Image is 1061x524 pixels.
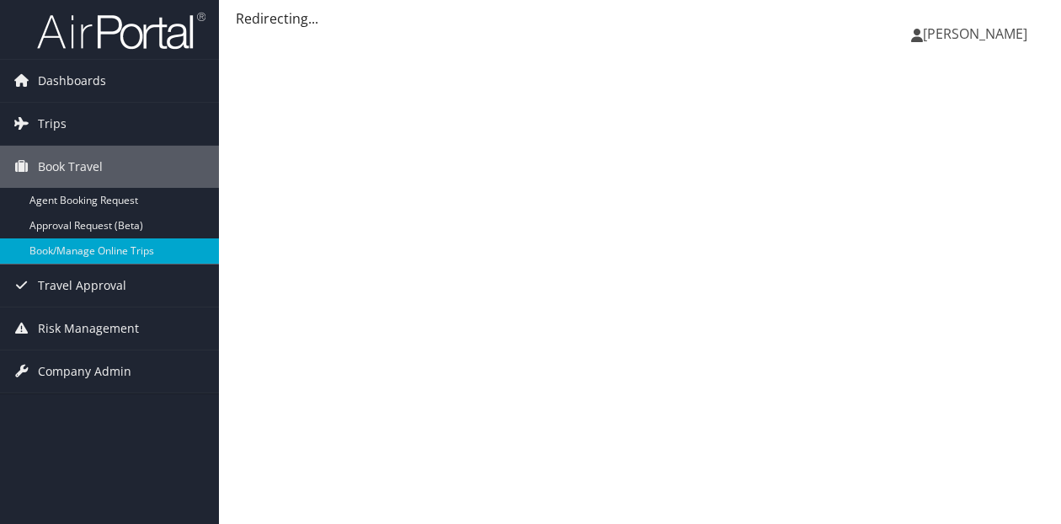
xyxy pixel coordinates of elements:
span: Travel Approval [38,265,126,307]
span: Dashboards [38,60,106,102]
span: [PERSON_NAME] [923,24,1027,43]
span: Trips [38,103,67,145]
a: [PERSON_NAME] [911,8,1044,59]
span: Company Admin [38,350,131,393]
span: Book Travel [38,146,103,188]
div: Redirecting... [236,8,1044,29]
img: airportal-logo.png [37,11,205,51]
span: Risk Management [38,307,139,350]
